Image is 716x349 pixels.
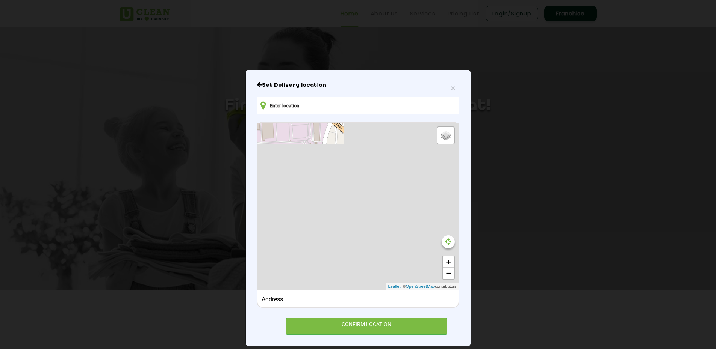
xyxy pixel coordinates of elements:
[388,283,400,290] a: Leaflet
[386,283,458,290] div: | © contributors
[437,127,454,144] a: Layers
[451,84,455,92] button: Close
[257,81,459,89] h6: Close
[257,97,459,114] input: Enter location
[286,318,448,335] div: CONFIRM LOCATION
[262,296,454,303] div: Address
[443,268,454,279] a: Zoom out
[451,84,455,92] span: ×
[406,283,435,290] a: OpenStreetMap
[443,256,454,268] a: Zoom in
